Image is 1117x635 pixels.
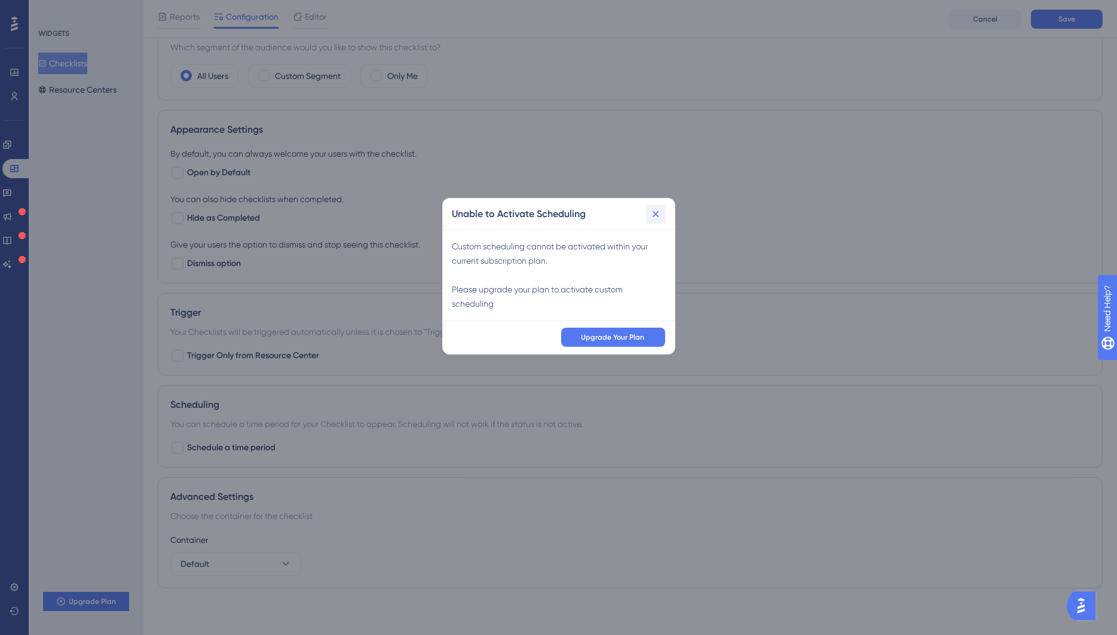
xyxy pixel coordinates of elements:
[452,239,665,311] div: Custom scheduling cannot be activated within your current subscription plan. Please upgrade your ...
[582,332,645,342] span: Upgrade Your Plan
[452,207,586,221] h2: Unable to Activate Scheduling
[28,3,75,17] span: Need Help?
[1067,588,1103,624] iframe: UserGuiding AI Assistant Launcher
